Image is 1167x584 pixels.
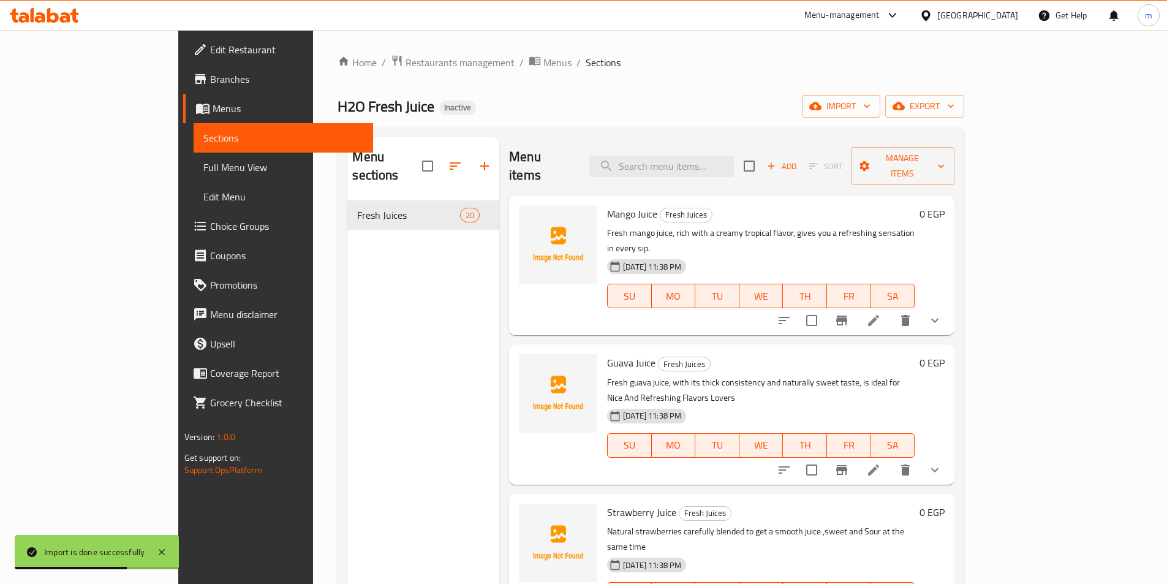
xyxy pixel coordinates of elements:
span: Edit Restaurant [210,42,363,57]
div: Fresh Juices [658,357,711,371]
img: Strawberry Juice [519,504,597,582]
span: SU [613,436,646,454]
button: Branch-specific-item [827,306,856,335]
a: Full Menu View [194,153,373,182]
div: Fresh Juices [679,506,731,521]
button: Branch-specific-item [827,455,856,485]
span: [DATE] 11:38 PM [618,261,686,273]
div: Import is done successfully [44,545,145,559]
li: / [382,55,386,70]
h6: 0 EGP [920,205,945,222]
li: / [519,55,524,70]
h2: Menu items [509,148,575,184]
button: FR [827,284,871,308]
button: SA [871,284,915,308]
span: Strawberry Juice [607,503,676,521]
span: Select to update [799,308,825,333]
span: SA [876,287,910,305]
a: Coupons [183,241,373,270]
a: Coverage Report [183,358,373,388]
span: [DATE] 11:38 PM [618,559,686,571]
span: Menus [213,101,363,116]
button: MO [652,433,696,458]
span: MO [657,436,691,454]
span: WE [744,287,779,305]
p: Natural strawberries carefully blended to get a smooth juice ,sweet and Sour at the same time [607,524,915,555]
span: Choice Groups [210,219,363,233]
span: Guava Juice [607,354,655,372]
span: FR [832,436,866,454]
p: Fresh mango juice, rich with a creamy tropical flavor, gives you a refreshing sensation in every ... [607,226,915,256]
span: import [812,99,871,114]
span: Upsell [210,336,363,351]
h6: 0 EGP [920,354,945,371]
span: Inactive [439,102,476,113]
span: TH [788,436,822,454]
span: export [895,99,954,114]
span: Mango Juice [607,205,657,223]
button: export [885,95,964,118]
span: Full Menu View [203,160,363,175]
a: Grocery Checklist [183,388,373,417]
span: Select section first [801,157,851,176]
span: Grocery Checklist [210,395,363,410]
span: TU [700,436,735,454]
span: Sections [586,55,621,70]
span: 1.0.0 [216,429,235,445]
span: Select section [736,153,762,179]
a: Upsell [183,329,373,358]
img: Mango Juice [519,205,597,284]
div: Fresh Juices [660,208,712,222]
span: Add item [762,157,801,176]
span: TU [700,287,735,305]
div: Inactive [439,100,476,115]
span: SA [876,436,910,454]
h2: Menu sections [352,148,422,184]
button: import [802,95,880,118]
span: Select all sections [415,153,440,179]
button: TH [783,433,827,458]
button: WE [739,284,784,308]
span: [DATE] 11:38 PM [618,410,686,422]
span: Fresh Juices [659,357,710,371]
span: Sections [203,131,363,145]
a: Sections [194,123,373,153]
button: delete [891,306,920,335]
button: show more [920,455,950,485]
span: Menus [543,55,572,70]
button: TU [695,284,739,308]
button: SA [871,433,915,458]
button: show more [920,306,950,335]
div: Fresh Juices [357,208,459,222]
button: TU [695,433,739,458]
button: SU [607,433,651,458]
button: SU [607,284,651,308]
button: FR [827,433,871,458]
span: TH [788,287,822,305]
svg: Show Choices [927,463,942,477]
a: Edit menu item [866,313,881,328]
span: SU [613,287,646,305]
span: WE [744,436,779,454]
img: Guava Juice [519,354,597,433]
a: Edit Menu [194,182,373,211]
span: Fresh Juices [679,506,731,520]
button: sort-choices [769,306,799,335]
div: items [460,208,480,222]
nav: breadcrumb [338,55,964,70]
a: Choice Groups [183,211,373,241]
div: Menu-management [804,8,880,23]
span: Menu disclaimer [210,307,363,322]
button: Add section [470,151,499,181]
p: Fresh guava juice, with its thick consistency and naturally sweet taste, is ideal for Nice And Re... [607,375,915,406]
span: 20 [461,210,479,221]
a: Branches [183,64,373,94]
button: TH [783,284,827,308]
div: [GEOGRAPHIC_DATA] [937,9,1018,22]
span: Select to update [799,457,825,483]
button: MO [652,284,696,308]
span: Fresh Juices [660,208,712,222]
span: H2O Fresh Juice [338,93,434,120]
button: delete [891,455,920,485]
a: Edit Restaurant [183,35,373,64]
